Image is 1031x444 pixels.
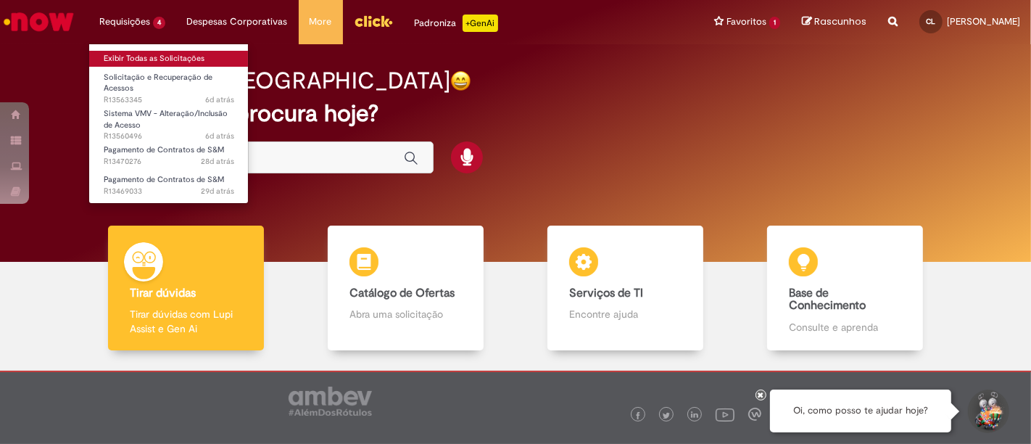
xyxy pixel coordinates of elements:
[569,307,681,321] p: Encontre ajuda
[205,94,234,105] span: 6d atrás
[130,307,241,336] p: Tirar dúvidas com Lupi Assist e Gen Ai
[735,226,955,351] a: Base de Conhecimento Consulte e aprenda
[789,320,900,334] p: Consulte e aprenda
[88,44,249,204] ul: Requisições
[205,131,234,141] span: 6d atrás
[947,15,1020,28] span: [PERSON_NAME]
[354,10,393,32] img: click_logo_yellow_360x200.png
[104,174,224,185] span: Pagamento de Contratos de S&M
[104,186,234,197] span: R13469033
[104,72,212,94] span: Solicitação e Recuperação de Acessos
[691,411,698,420] img: logo_footer_linkedin.png
[1,7,76,36] img: ServiceNow
[310,15,332,29] span: More
[663,412,670,419] img: logo_footer_twitter.png
[569,286,643,300] b: Serviços de TI
[153,17,165,29] span: 4
[289,387,372,416] img: logo_footer_ambev_rotulo_gray.png
[789,286,866,313] b: Base de Conhecimento
[187,15,288,29] span: Despesas Corporativas
[802,15,866,29] a: Rascunhos
[105,68,450,94] h2: Boa tarde, [GEOGRAPHIC_DATA]
[104,94,234,106] span: R13563345
[205,94,234,105] time: 24/09/2025 14:39:52
[966,390,1009,433] button: Iniciar Conversa de Suporte
[89,172,249,199] a: Aberto R13469033 : Pagamento de Contratos de S&M
[89,106,249,137] a: Aberto R13560496 : Sistema VMV - Alteração/Inclusão de Acesso
[89,51,249,67] a: Exibir Todas as Solicitações
[99,15,150,29] span: Requisições
[450,70,471,91] img: happy-face.png
[104,108,228,131] span: Sistema VMV - Alteração/Inclusão de Acesso
[814,15,866,28] span: Rascunhos
[463,15,498,32] p: +GenAi
[748,408,761,421] img: logo_footer_workplace.png
[104,144,224,155] span: Pagamento de Contratos de S&M
[205,131,234,141] time: 23/09/2025 17:06:35
[104,131,234,142] span: R13560496
[201,156,234,167] time: 01/09/2025 19:16:52
[726,15,766,29] span: Favoritos
[770,390,951,432] div: Oi, como posso te ajudar hoje?
[76,226,296,351] a: Tirar dúvidas Tirar dúvidas com Lupi Assist e Gen Ai
[89,70,249,101] a: Aberto R13563345 : Solicitação e Recuperação de Acessos
[201,186,234,197] time: 01/09/2025 15:23:26
[349,286,455,300] b: Catálogo de Ofertas
[515,226,735,351] a: Serviços de TI Encontre ajuda
[201,186,234,197] span: 29d atrás
[769,17,780,29] span: 1
[349,307,461,321] p: Abra uma solicitação
[201,156,234,167] span: 28d atrás
[634,412,642,419] img: logo_footer_facebook.png
[89,142,249,169] a: Aberto R13470276 : Pagamento de Contratos de S&M
[105,101,926,126] h2: O que você procura hoje?
[296,226,515,351] a: Catálogo de Ofertas Abra uma solicitação
[927,17,936,26] span: CL
[130,286,196,300] b: Tirar dúvidas
[716,405,734,424] img: logo_footer_youtube.png
[415,15,498,32] div: Padroniza
[104,156,234,168] span: R13470276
